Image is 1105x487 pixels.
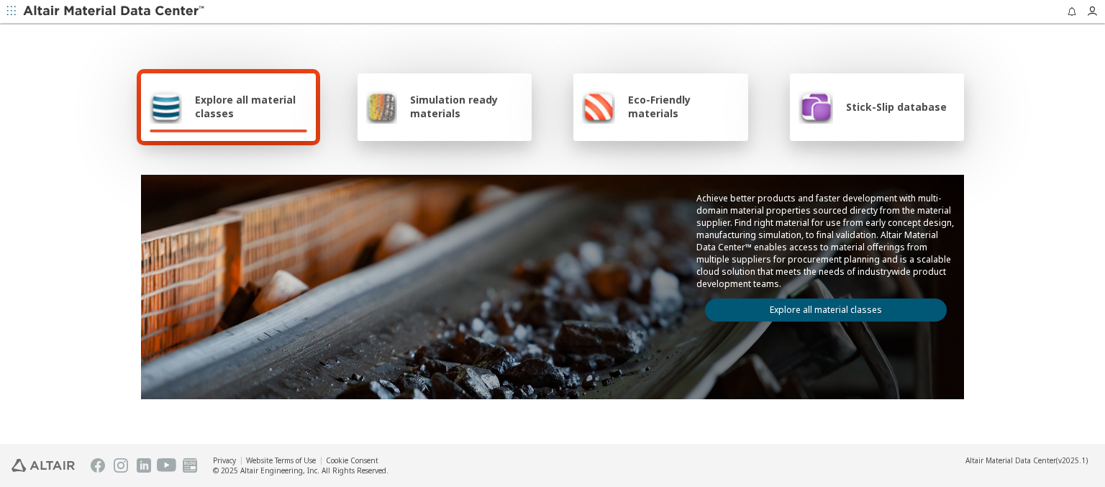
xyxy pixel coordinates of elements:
[965,455,1088,465] div: (v2025.1)
[195,93,307,120] span: Explore all material classes
[23,4,206,19] img: Altair Material Data Center
[213,465,388,475] div: © 2025 Altair Engineering, Inc. All Rights Reserved.
[705,299,947,322] a: Explore all material classes
[628,93,739,120] span: Eco-Friendly materials
[846,100,947,114] span: Stick-Slip database
[366,89,397,124] img: Simulation ready materials
[582,89,615,124] img: Eco-Friendly materials
[696,192,955,290] p: Achieve better products and faster development with multi-domain material properties sourced dire...
[12,459,75,472] img: Altair Engineering
[213,455,236,465] a: Privacy
[410,93,523,120] span: Simulation ready materials
[246,455,316,465] a: Website Terms of Use
[326,455,378,465] a: Cookie Consent
[799,89,833,124] img: Stick-Slip database
[965,455,1056,465] span: Altair Material Data Center
[150,89,182,124] img: Explore all material classes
